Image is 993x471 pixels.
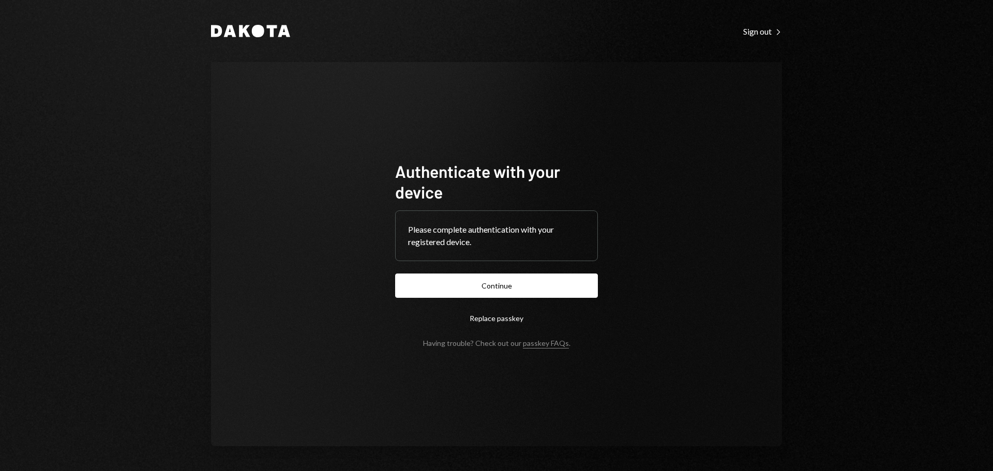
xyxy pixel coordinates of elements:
[395,274,598,298] button: Continue
[523,339,569,348] a: passkey FAQs
[743,26,782,37] div: Sign out
[423,339,570,347] div: Having trouble? Check out our .
[395,306,598,330] button: Replace passkey
[395,161,598,202] h1: Authenticate with your device
[408,223,585,248] div: Please complete authentication with your registered device.
[743,25,782,37] a: Sign out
